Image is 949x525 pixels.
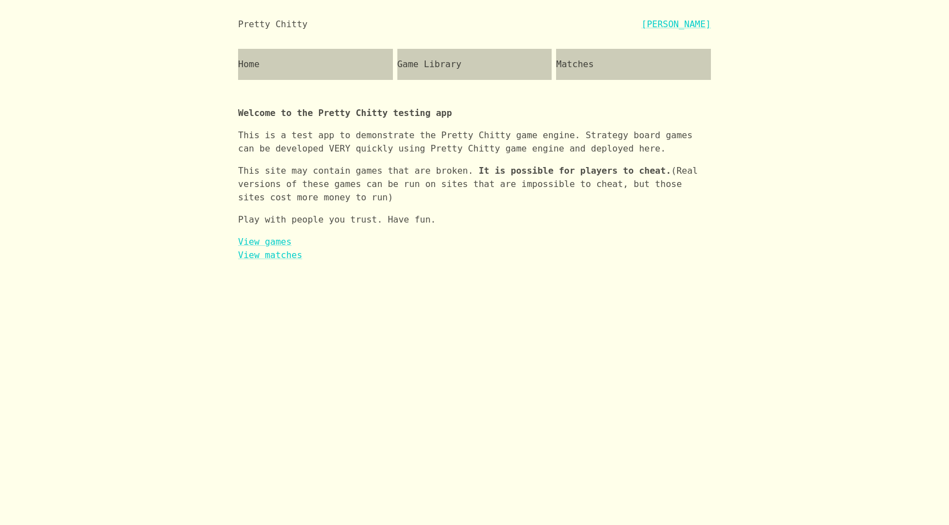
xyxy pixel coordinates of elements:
[478,165,671,176] b: It is possible for players to cheat.
[238,213,711,235] p: Play with people you trust. Have fun.
[556,49,711,80] a: Matches
[238,236,291,247] a: View games
[238,250,302,260] a: View matches
[238,164,711,213] p: This site may contain games that are broken. (Real versions of these games can be run on sites th...
[238,18,307,31] div: Pretty Chitty
[238,49,393,80] a: Home
[238,129,711,164] p: This is a test app to demonstrate the Pretty Chitty game engine. Strategy board games can be deve...
[238,89,711,129] p: Welcome to the Pretty Chitty testing app
[397,49,552,80] a: Game Library
[642,18,711,31] a: [PERSON_NAME]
